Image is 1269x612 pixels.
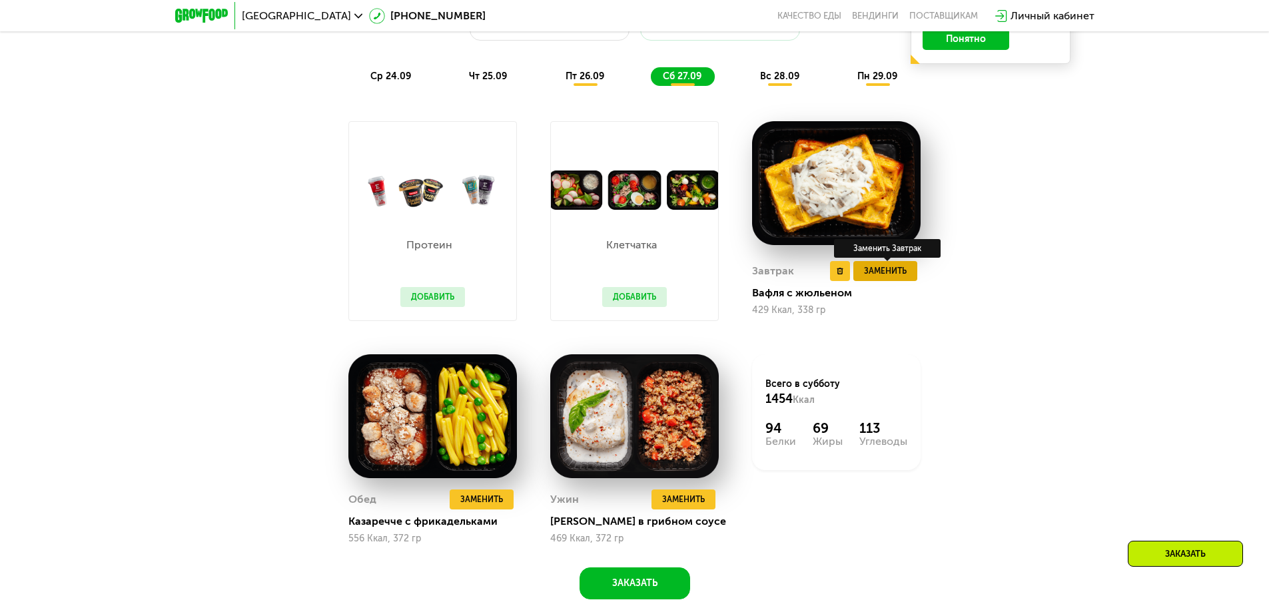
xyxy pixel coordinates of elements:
span: ср 24.09 [370,71,411,82]
div: 94 [765,420,796,436]
div: 69 [813,420,843,436]
div: Жиры [813,436,843,447]
div: Ужин [550,489,579,509]
p: Протеин [400,240,458,250]
div: Завтрак [752,261,794,281]
button: Заказать [580,567,690,599]
button: Понятно [923,29,1009,50]
button: Заменить [450,489,514,509]
div: 429 Ккал, 338 гр [752,305,921,316]
button: Заменить [651,489,715,509]
div: Заказать [1128,541,1243,567]
div: 113 [859,420,907,436]
div: Вафля с жюльеном [752,286,931,300]
span: Ккал [793,394,815,406]
div: [PERSON_NAME] в грибном соусе [550,515,729,528]
a: Вендинги [852,11,899,21]
button: Добавить [400,287,465,307]
div: Личный кабинет [1011,8,1094,24]
span: [GEOGRAPHIC_DATA] [242,11,351,21]
span: Заменить [460,493,503,506]
a: [PHONE_NUMBER] [369,8,486,24]
div: Белки [765,436,796,447]
div: Казаречче с фрикадельками [348,515,528,528]
div: Обед [348,489,376,509]
button: Заменить [853,261,917,281]
div: Всего в субботу [765,378,907,407]
div: Углеводы [859,436,907,447]
span: Заменить [662,493,705,506]
a: Качество еды [777,11,841,21]
div: поставщикам [909,11,978,21]
span: пн 29.09 [857,71,897,82]
span: 1454 [765,392,793,406]
p: Клетчатка [602,240,660,250]
div: 556 Ккал, 372 гр [348,533,517,544]
span: сб 27.09 [663,71,701,82]
span: Заменить [864,264,907,278]
div: Заменить Завтрак [834,239,941,258]
span: пт 26.09 [566,71,604,82]
span: вс 28.09 [760,71,799,82]
button: Добавить [602,287,667,307]
span: чт 25.09 [469,71,507,82]
div: 469 Ккал, 372 гр [550,533,719,544]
